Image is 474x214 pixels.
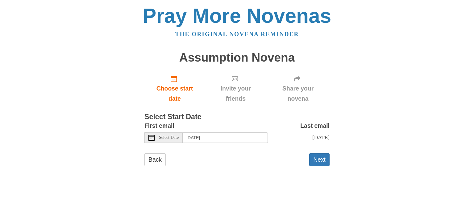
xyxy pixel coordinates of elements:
[266,70,330,107] div: Click "Next" to confirm your start date first.
[205,70,266,107] div: Click "Next" to confirm your start date first.
[272,83,323,104] span: Share your novena
[312,134,330,140] span: [DATE]
[159,135,179,140] span: Select Date
[144,51,330,64] h1: Assumption Novena
[309,153,330,166] button: Next
[144,113,330,121] h3: Select Start Date
[151,83,199,104] span: Choose start date
[144,121,174,131] label: First email
[175,31,299,37] a: The original novena reminder
[144,153,166,166] a: Back
[144,70,205,107] a: Choose start date
[211,83,260,104] span: Invite your friends
[300,121,330,131] label: Last email
[143,4,331,27] a: Pray More Novenas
